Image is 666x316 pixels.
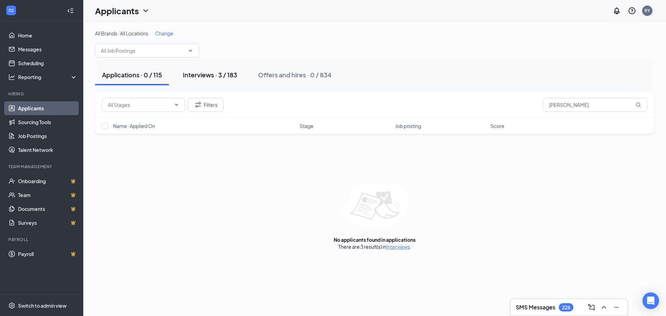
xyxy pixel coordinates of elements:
div: Interviews · 3 / 183 [183,70,237,79]
span: Score [490,122,504,129]
div: There are 3 result(s) in . [338,243,411,250]
span: Job posting [395,122,421,129]
svg: ChevronDown [174,102,179,108]
button: Filter Filters [188,98,223,112]
div: Open Intercom Messenger [642,292,659,309]
div: Team Management [8,164,76,170]
input: Search in applications [543,98,647,112]
svg: Settings [8,302,15,309]
svg: Minimize [612,303,621,311]
div: Payroll [8,237,76,242]
div: Switch to admin view [18,302,67,309]
svg: ChevronUp [600,303,608,311]
div: 226 [562,305,570,310]
button: Minimize [611,302,622,313]
div: Hiring [8,91,76,97]
div: RY [644,8,650,14]
span: Stage [300,122,314,129]
div: Offers and hires · 0 / 834 [258,70,332,79]
a: TeamCrown [18,188,77,202]
svg: ChevronDown [142,7,150,15]
a: OnboardingCrown [18,174,77,188]
input: All Job Postings [101,47,185,54]
img: empty-state [341,183,409,229]
button: ChevronUp [598,302,609,313]
svg: QuestionInfo [628,7,636,15]
a: Messages [18,42,77,56]
span: Name · Applied On [113,122,155,129]
h1: Applicants [95,5,139,17]
a: Interviews [386,244,410,250]
svg: WorkstreamLogo [8,7,15,14]
a: DocumentsCrown [18,202,77,216]
h3: SMS Messages [516,304,555,311]
div: Applications · 0 / 115 [102,70,162,79]
a: Scheduling [18,56,77,70]
span: All Brands · All Locations [95,30,148,36]
svg: Collapse [67,7,74,14]
svg: Analysis [8,74,15,80]
button: ComposeMessage [586,302,597,313]
a: Talent Network [18,143,77,157]
svg: ChevronDown [188,48,193,53]
a: Job Postings [18,129,77,143]
svg: ComposeMessage [587,303,596,311]
input: All Stages [108,101,171,109]
a: SurveysCrown [18,216,77,230]
svg: Notifications [613,7,621,15]
a: Home [18,28,77,42]
a: Sourcing Tools [18,115,77,129]
svg: Filter [194,101,202,109]
div: Reporting [18,74,78,80]
svg: MagnifyingGlass [635,102,641,108]
span: Change [155,30,173,36]
a: PayrollCrown [18,247,77,261]
a: Applicants [18,101,77,115]
div: No applicants found in applications [334,236,416,243]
